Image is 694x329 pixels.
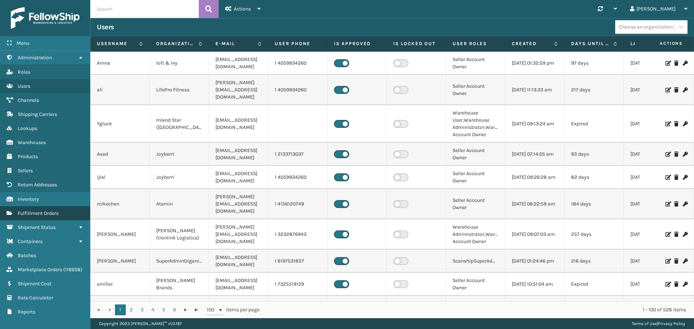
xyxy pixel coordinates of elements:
[169,304,180,315] a: 6
[674,152,678,157] i: Delete
[446,105,505,143] td: Warehouse User,Warehouse Administrator,Warehouse Account Owner
[446,189,505,219] td: Seller Account Owner
[571,40,610,47] label: Days until password expires
[674,202,678,207] i: Delete
[90,75,150,105] td: ali
[18,97,39,103] span: Channels
[565,189,624,219] td: 184 days
[126,304,137,315] a: 2
[90,105,150,143] td: Ygluck
[268,52,327,75] td: 1 4059934260
[446,273,505,296] td: Seller Account Owner
[683,152,687,157] i: Change Password
[209,250,268,273] td: [EMAIL_ADDRESS][DOMAIN_NAME]
[150,52,209,75] td: loft & Ivy
[115,304,126,315] a: 1
[97,23,114,31] h3: Users
[505,273,565,296] td: [DATE] 10:51:04 am
[209,189,268,219] td: [PERSON_NAME][EMAIL_ADDRESS][DOMAIN_NAME]
[624,105,683,143] td: [DATE] 05:12:54 pm
[619,23,673,31] div: Choose an organization
[674,175,678,180] i: Delete
[624,219,683,250] td: [DATE] 11:51:53 am
[209,273,268,296] td: [EMAIL_ADDRESS][DOMAIN_NAME]
[268,189,327,219] td: 1 4156120749
[207,304,260,315] span: items per page
[505,166,565,189] td: [DATE] 09:26:28 am
[674,232,678,237] i: Delete
[18,238,43,244] span: Containers
[565,250,624,273] td: 216 days
[18,69,30,75] span: Roles
[193,307,199,313] span: Go to the last page
[268,143,327,166] td: 1 2133713037
[183,307,188,313] span: Go to the next page
[565,166,624,189] td: 82 days
[18,168,33,174] span: Sellers
[624,250,683,273] td: [DATE] 02:41:17 pm
[18,196,39,202] span: Inventory
[446,219,505,250] td: Warehouse Administrator,Warehouse Account Owner
[209,105,268,143] td: [EMAIL_ADDRESS][DOMAIN_NAME]
[446,250,505,273] td: ScanshipSuperAdministrator
[18,139,46,146] span: Warehouses
[18,55,52,61] span: Administration
[683,87,687,92] i: Change Password
[150,166,209,189] td: Joyberri
[90,219,150,250] td: [PERSON_NAME]
[674,259,678,264] i: Delete
[446,75,505,105] td: Seller Account Owner
[674,282,678,287] i: Delete
[683,232,687,237] i: Change Password
[268,166,327,189] td: 1 4059934260
[268,75,327,105] td: 1 4059934260
[674,121,678,126] i: Delete
[97,40,136,47] label: Username
[665,232,670,237] i: Edit
[665,175,670,180] i: Edit
[565,296,624,319] td: 121 days
[268,296,327,319] td: 1 7188407246
[665,152,670,157] i: Edit
[624,296,683,319] td: [DATE] 04:07:02 pm
[180,304,191,315] a: Go to the next page
[209,52,268,75] td: [EMAIL_ADDRESS][DOMAIN_NAME]
[18,153,38,160] span: Products
[158,304,169,315] a: 5
[446,52,505,75] td: Seller Account Owner
[90,296,150,319] td: [PERSON_NAME]
[90,250,150,273] td: [PERSON_NAME]
[674,61,678,66] i: Delete
[18,224,56,230] span: Shipment Status
[505,75,565,105] td: [DATE] 11:13:33 am
[18,111,57,117] span: Shipping Carriers
[191,304,202,315] a: Go to the last page
[209,296,268,319] td: [EMAIL_ADDRESS][DOMAIN_NAME]
[658,321,685,326] a: Privacy Policy
[334,40,380,47] label: Is Approved
[150,75,209,105] td: LifePro Fitness
[665,202,670,207] i: Edit
[565,105,624,143] td: Expired
[11,7,80,29] img: logo
[505,189,565,219] td: [DATE] 06:22:59 am
[90,52,150,75] td: Amna
[512,40,551,47] label: Created
[665,282,670,287] i: Edit
[624,273,683,296] td: [DATE] 10:21:44 am
[90,166,150,189] td: ijlal
[624,143,683,166] td: [DATE] 03:59:09 am
[156,40,195,47] label: Organization
[18,210,59,216] span: Fulfillment Orders
[18,295,53,301] span: Rate Calculator
[565,52,624,75] td: 97 days
[268,219,327,250] td: 1 3232876943
[215,40,254,47] label: E-mail
[446,143,505,166] td: Seller Account Owner
[683,202,687,207] i: Change Password
[18,182,57,188] span: Return Addresses
[268,250,327,273] td: 1 6197531857
[630,40,669,47] label: Last Seen
[18,125,37,131] span: Lookups
[632,321,657,326] a: Terms of Use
